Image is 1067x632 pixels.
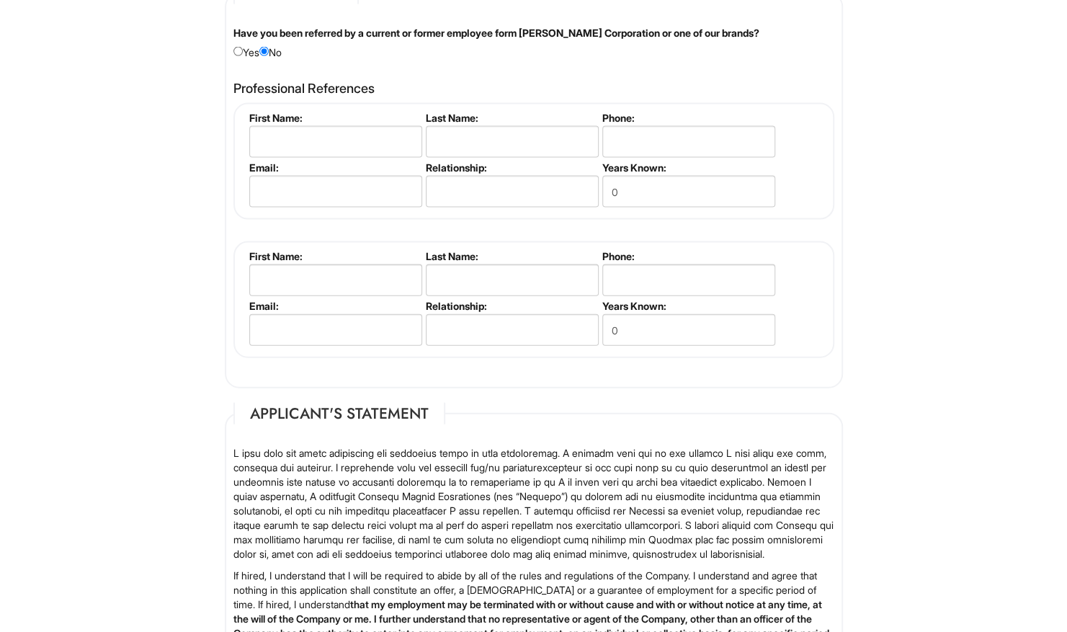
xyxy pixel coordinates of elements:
label: Email: [249,161,420,174]
label: Phone: [602,112,773,124]
h4: Professional References [233,81,834,96]
label: Years Known: [602,300,773,312]
label: Relationship: [426,300,597,312]
label: Have you been referred by a current or former employee form [PERSON_NAME] Corporation or one of o... [233,26,759,40]
label: Last Name: [426,250,597,262]
label: Years Known: [602,161,773,174]
label: First Name: [249,112,420,124]
p: L ipsu dolo sit ametc adipiscing eli seddoeius tempo in utla etdoloremag. A enimadm veni qui no e... [233,446,834,561]
label: Last Name: [426,112,597,124]
label: First Name: [249,250,420,262]
legend: Applicant's Statement [233,403,445,424]
label: Phone: [602,250,773,262]
label: Relationship: [426,161,597,174]
label: Email: [249,300,420,312]
div: Yes No [223,26,845,60]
